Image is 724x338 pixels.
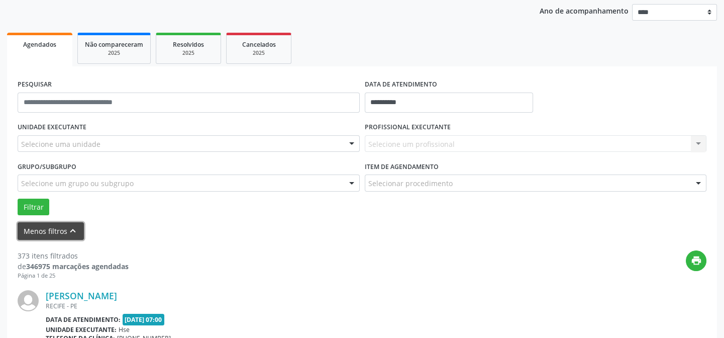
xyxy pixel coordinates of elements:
[163,49,214,57] div: 2025
[18,120,86,135] label: UNIDADE EXECUTANTE
[234,49,284,57] div: 2025
[540,4,629,17] p: Ano de acompanhamento
[18,199,49,216] button: Filtrar
[119,325,130,334] span: Hse
[365,77,437,93] label: DATA DE ATENDIMENTO
[21,139,100,149] span: Selecione uma unidade
[18,77,52,93] label: PESQUISAR
[173,40,204,49] span: Resolvidos
[46,302,556,310] div: RECIFE - PE
[18,290,39,311] img: img
[18,222,84,240] button: Menos filtroskeyboard_arrow_up
[365,120,451,135] label: PROFISSIONAL EXECUTANTE
[18,261,129,272] div: de
[23,40,56,49] span: Agendados
[21,178,134,189] span: Selecione um grupo ou subgrupo
[242,40,276,49] span: Cancelados
[18,250,129,261] div: 373 itens filtrados
[46,325,117,334] b: Unidade executante:
[686,250,706,271] button: print
[46,290,117,301] a: [PERSON_NAME]
[123,314,165,325] span: [DATE] 07:00
[18,159,76,175] label: Grupo/Subgrupo
[365,159,439,175] label: Item de agendamento
[46,315,121,324] b: Data de atendimento:
[85,49,143,57] div: 2025
[26,262,129,271] strong: 346975 marcações agendadas
[85,40,143,49] span: Não compareceram
[67,225,78,236] i: keyboard_arrow_up
[691,255,702,266] i: print
[18,272,129,280] div: Página 1 de 25
[368,178,453,189] span: Selecionar procedimento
